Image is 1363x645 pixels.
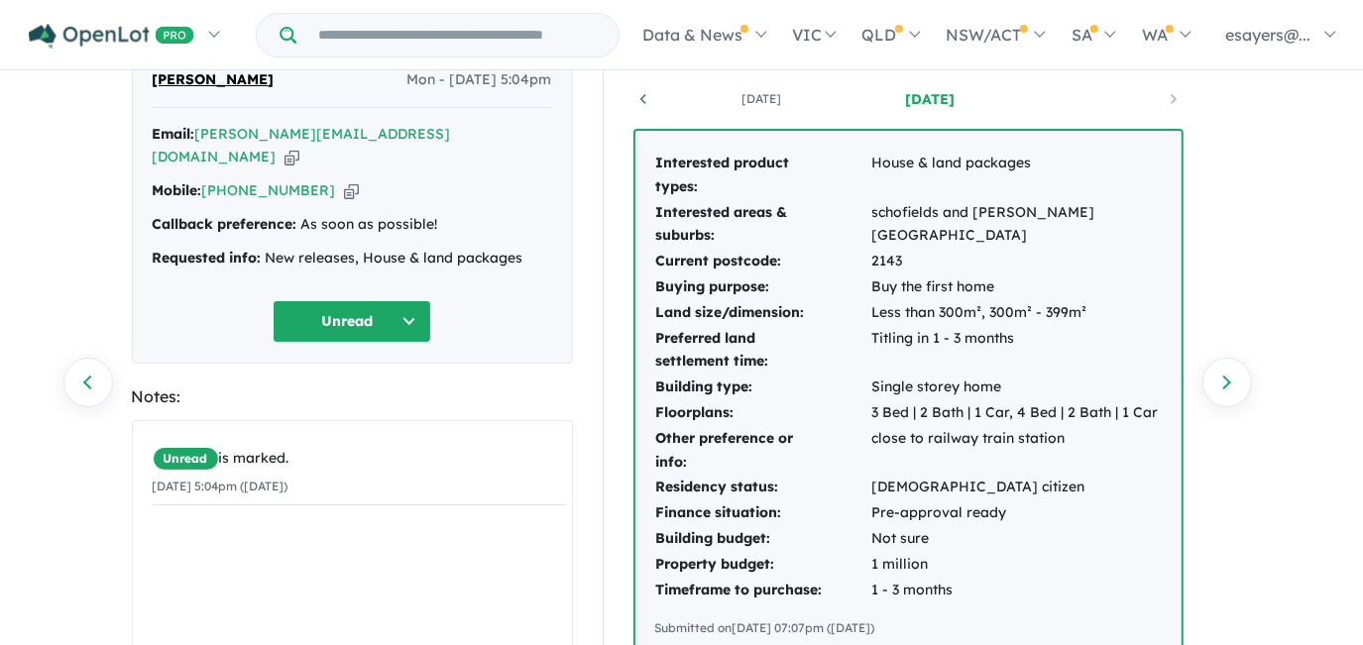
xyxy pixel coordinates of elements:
td: Pre-approval ready [871,500,1162,526]
td: Building budget: [655,526,871,552]
td: close to railway train station [871,426,1162,476]
td: Buy the first home [871,274,1162,300]
td: 3 Bed | 2 Bath | 1 Car, 4 Bed | 2 Bath | 1 Car [871,400,1162,426]
td: Single storey home [871,375,1162,400]
td: Buying purpose: [655,274,871,300]
div: New releases, House & land packages [153,247,552,270]
a: [PERSON_NAME][EMAIL_ADDRESS][DOMAIN_NAME] [153,125,451,166]
td: Residency status: [655,475,871,500]
td: Preferred land settlement time: [655,326,871,376]
strong: Callback preference: [153,215,297,233]
strong: Email: [153,125,195,143]
span: Unread [153,447,219,471]
td: Interested product types: [655,151,871,200]
strong: Requested info: [153,249,262,267]
button: Copy [344,180,359,201]
a: [DATE] [677,89,846,109]
small: [DATE] 5:04pm ([DATE]) [153,479,288,493]
td: Titling in 1 - 3 months [871,326,1162,376]
td: [DEMOGRAPHIC_DATA] citizen [871,475,1162,500]
a: [DATE] [846,89,1014,109]
td: Finance situation: [655,500,871,526]
td: House & land packages [871,151,1162,200]
a: [PHONE_NUMBER] [202,181,336,199]
td: 1 million [871,552,1162,578]
td: Current postcode: [655,249,871,274]
td: Interested areas & suburbs: [655,200,871,250]
span: esayers@... [1225,25,1310,45]
img: Openlot PRO Logo White [29,24,194,49]
div: Submitted on [DATE] 07:07pm ([DATE]) [655,618,1162,638]
td: schofields and [PERSON_NAME][GEOGRAPHIC_DATA] [871,200,1162,250]
td: Land size/dimension: [655,300,871,326]
div: Notes: [132,383,573,410]
td: 1 - 3 months [871,578,1162,603]
td: Floorplans: [655,400,871,426]
td: 2143 [871,249,1162,274]
td: Less than 300m², 300m² - 399m² [871,300,1162,326]
span: Mon - [DATE] 5:04pm [407,68,552,92]
strong: Mobile: [153,181,202,199]
button: Unread [273,300,431,343]
td: Other preference or info: [655,426,871,476]
span: [PERSON_NAME] [153,68,275,92]
button: Copy [284,147,299,167]
input: Try estate name, suburb, builder or developer [300,14,615,56]
div: As soon as possible! [153,213,552,237]
td: Building type: [655,375,871,400]
td: Not sure [871,526,1162,552]
div: is marked. [153,447,566,471]
td: Timeframe to purchase: [655,578,871,603]
td: Property budget: [655,552,871,578]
